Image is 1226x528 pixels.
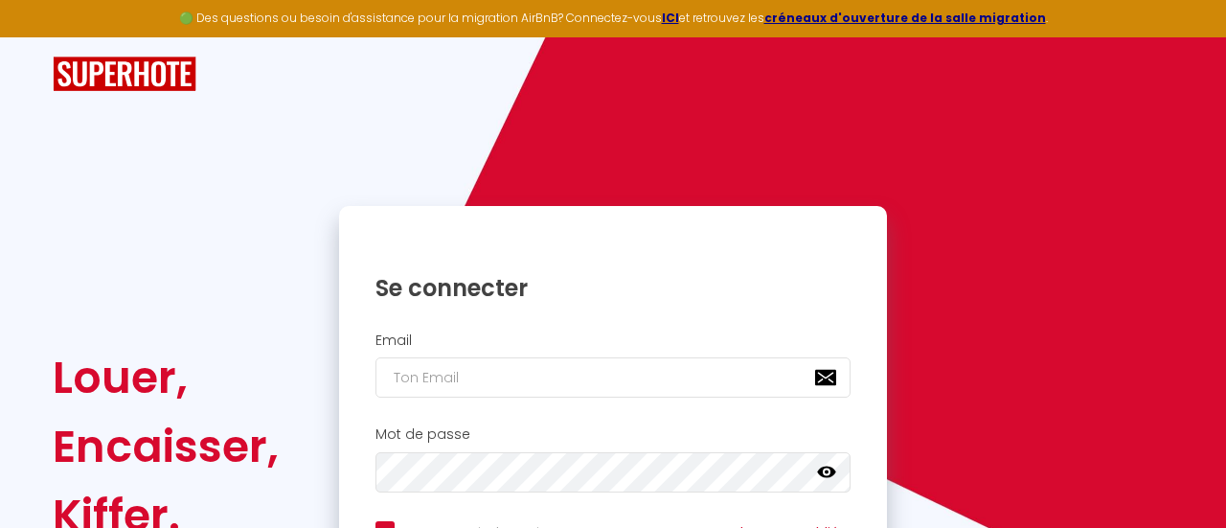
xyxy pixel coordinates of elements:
[53,343,279,412] div: Louer,
[375,273,851,303] h1: Se connecter
[764,10,1046,26] a: créneaux d'ouverture de la salle migration
[662,10,679,26] a: ICI
[375,333,851,349] h2: Email
[375,426,851,443] h2: Mot de passe
[375,357,851,398] input: Ton Email
[53,57,196,92] img: SuperHote logo
[53,412,279,481] div: Encaisser,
